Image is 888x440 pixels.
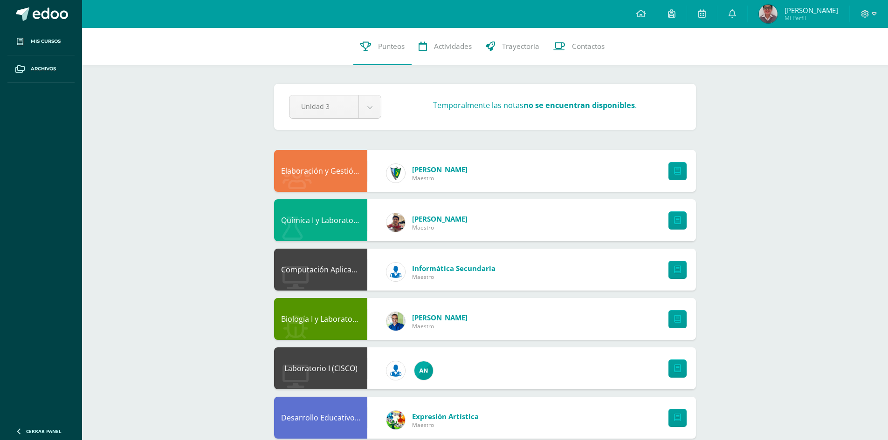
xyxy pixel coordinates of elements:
div: Biología I y Laboratorio [274,298,367,340]
a: Contactos [546,28,612,65]
span: Maestro [412,322,468,330]
span: Contactos [572,41,605,51]
span: [PERSON_NAME] [785,6,838,15]
img: 9f174a157161b4ddbe12118a61fed988.png [386,164,405,183]
span: Maestro [412,223,468,231]
h3: Temporalmente las notas . [433,100,637,110]
div: Desarrollo Educativo y Proyecto de Vida [274,397,367,439]
img: 9ff29071dadff2443d3fc9e4067af210.png [759,5,778,23]
span: Unidad 3 [301,95,347,117]
span: [PERSON_NAME] [412,214,468,223]
img: 692ded2a22070436d299c26f70cfa591.png [386,312,405,331]
div: Elaboración y Gestión de Proyectos [274,150,367,192]
span: Mi Perfil [785,14,838,22]
a: Actividades [412,28,479,65]
a: Unidad 3 [289,95,381,118]
span: Mis cursos [31,38,61,45]
a: Trayectoria [479,28,546,65]
a: Mis cursos [7,28,75,55]
img: cb93aa548b99414539690fcffb7d5efd.png [386,213,405,232]
div: Química I y Laboratorio [274,199,367,241]
img: 6ed6846fa57649245178fca9fc9a58dd.png [386,361,405,380]
span: Archivos [31,65,56,73]
img: 6ed6846fa57649245178fca9fc9a58dd.png [386,263,405,281]
img: 159e24a6ecedfdf8f489544946a573f0.png [386,411,405,429]
span: Maestro [412,421,479,429]
span: Cerrar panel [26,428,62,434]
span: Punteos [378,41,405,51]
span: [PERSON_NAME] [412,313,468,322]
div: Computación Aplicada (Informática) [274,249,367,291]
strong: no se encuentran disponibles [523,100,635,110]
span: Actividades [434,41,472,51]
span: [PERSON_NAME] [412,165,468,174]
a: Archivos [7,55,75,83]
span: Maestro [412,273,496,281]
img: 05ee8f3aa2e004bc19e84eb2325bd6d4.png [414,361,433,380]
span: Trayectoria [502,41,539,51]
span: Expresión Artística [412,412,479,421]
span: Informática Secundaria [412,264,496,273]
span: Maestro [412,174,468,182]
a: Punteos [353,28,412,65]
div: Laboratorio I (CISCO) [274,347,367,389]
